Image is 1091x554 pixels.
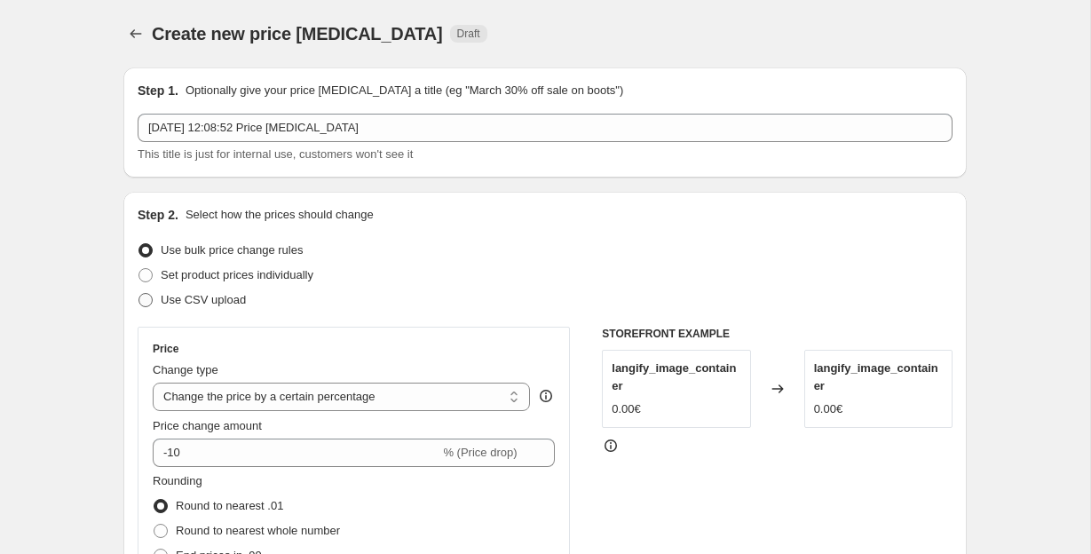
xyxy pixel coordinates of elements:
[612,402,641,415] span: 0.00€
[152,24,443,44] span: Create new price [MEDICAL_DATA]
[186,206,374,224] p: Select how the prices should change
[176,499,283,512] span: Round to nearest .01
[138,82,178,99] h2: Step 1.
[443,446,517,459] span: % (Price drop)
[602,327,953,341] h6: STOREFRONT EXAMPLE
[138,206,178,224] h2: Step 2.
[153,439,439,467] input: -15
[161,293,246,306] span: Use CSV upload
[176,524,340,537] span: Round to nearest whole number
[153,363,218,376] span: Change type
[457,27,480,41] span: Draft
[814,402,843,415] span: 0.00€
[161,268,313,281] span: Set product prices individually
[612,361,736,392] span: langify_image_container
[123,21,148,46] button: Price change jobs
[814,361,938,392] span: langify_image_container
[138,147,413,161] span: This title is just for internal use, customers won't see it
[153,419,262,432] span: Price change amount
[186,82,623,99] p: Optionally give your price [MEDICAL_DATA] a title (eg "March 30% off sale on boots")
[153,342,178,356] h3: Price
[153,474,202,487] span: Rounding
[138,114,953,142] input: 30% off holiday sale
[161,243,303,257] span: Use bulk price change rules
[537,387,555,405] div: help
